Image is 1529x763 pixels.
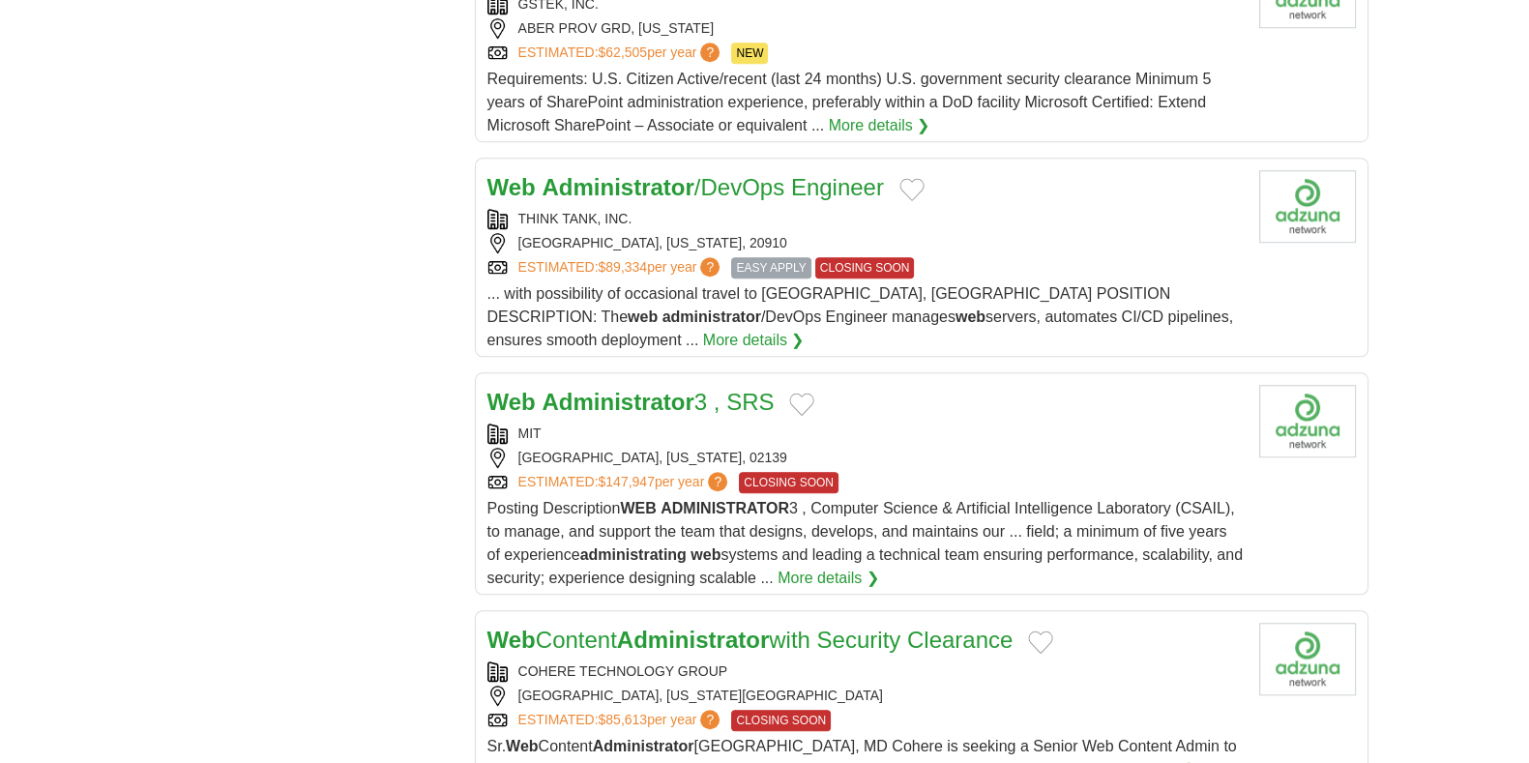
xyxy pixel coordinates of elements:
[487,389,775,415] a: Web Administrator3 , SRS
[731,43,768,64] span: NEW
[487,389,536,415] strong: Web
[593,738,694,754] strong: Administrator
[598,44,647,60] span: $62,505
[789,393,814,416] button: Add to favorite jobs
[487,627,536,653] strong: Web
[487,233,1244,253] div: [GEOGRAPHIC_DATA], [US_STATE], 20910
[731,710,831,731] span: CLOSING SOON
[487,18,1244,39] div: ABER PROV GRD, [US_STATE]
[487,500,1243,586] span: Posting Description 3 , Computer Science & Artificial Intelligence Laboratory (CSAIL), to manage,...
[703,329,805,352] a: More details ❯
[580,546,687,563] strong: administrating
[662,308,761,325] strong: administrator
[598,712,647,727] span: $85,613
[700,710,720,729] span: ?
[617,627,769,653] strong: Administrator
[518,257,724,279] a: ESTIMATED:$89,334per year?
[542,174,693,200] strong: Administrator
[708,472,727,491] span: ?
[487,661,1244,682] div: COHERE TECHNOLOGY GROUP
[628,308,658,325] strong: web
[1259,623,1356,695] img: Company logo
[700,43,720,62] span: ?
[778,567,879,590] a: More details ❯
[487,627,1014,653] a: WebContentAdministratorwith Security Clearance
[899,178,925,201] button: Add to favorite jobs
[487,71,1212,133] span: Requirements: U.S. Citizen Active/recent (last 24 months) U.S. government security clearance Mini...
[731,257,810,279] span: EASY APPLY
[487,285,1234,348] span: ... with possibility of occasional travel to [GEOGRAPHIC_DATA], [GEOGRAPHIC_DATA] POSITION DESCRI...
[1259,170,1356,243] img: Company logo
[518,472,732,493] a: ESTIMATED:$147,947per year?
[1259,385,1356,457] img: Company logo
[691,546,720,563] strong: web
[620,500,656,516] strong: WEB
[518,710,724,731] a: ESTIMATED:$85,613per year?
[1028,631,1053,654] button: Add to favorite jobs
[815,257,915,279] span: CLOSING SOON
[487,209,1244,229] div: THINK TANK, INC.
[598,259,647,275] span: $89,334
[598,474,654,489] span: $147,947
[518,43,724,64] a: ESTIMATED:$62,505per year?
[542,389,693,415] strong: Administrator
[956,308,985,325] strong: web
[487,424,1244,444] div: MIT
[700,257,720,277] span: ?
[487,448,1244,468] div: [GEOGRAPHIC_DATA], [US_STATE], 02139
[487,686,1244,706] div: [GEOGRAPHIC_DATA], [US_STATE][GEOGRAPHIC_DATA]
[739,472,838,493] span: CLOSING SOON
[487,174,536,200] strong: Web
[487,174,884,200] a: Web Administrator/DevOps Engineer
[661,500,789,516] strong: ADMINISTRATOR
[506,738,538,754] strong: Web
[829,114,930,137] a: More details ❯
